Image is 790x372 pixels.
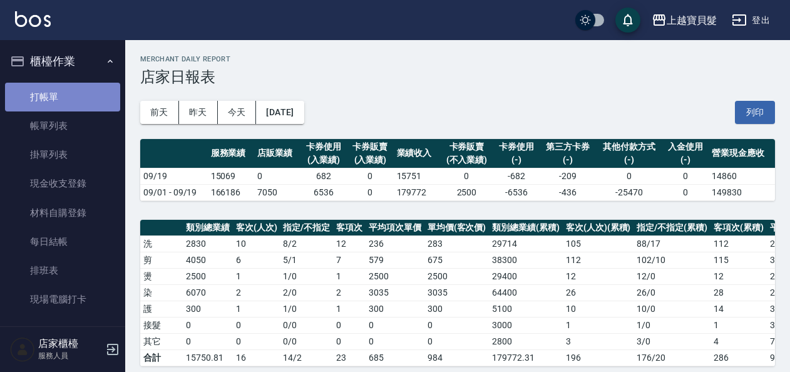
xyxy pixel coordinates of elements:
[599,153,659,167] div: (-)
[233,252,280,268] td: 6
[140,268,183,284] td: 燙
[540,168,596,184] td: -209
[366,220,424,236] th: 平均項次單價
[543,153,593,167] div: (-)
[254,139,300,168] th: 店販業績
[710,317,767,333] td: 1
[333,268,366,284] td: 1
[709,184,775,200] td: 149830
[304,140,344,153] div: 卡券使用
[710,301,767,317] td: 14
[665,140,705,153] div: 入金使用
[496,153,536,167] div: (-)
[140,101,179,124] button: 前天
[710,252,767,268] td: 115
[493,184,540,200] td: -6536
[208,184,254,200] td: 166186
[366,252,424,268] td: 579
[709,139,775,168] th: 營業現金應收
[254,184,300,200] td: 7050
[233,301,280,317] td: 1
[489,301,563,317] td: 5100
[233,349,280,366] td: 16
[304,153,344,167] div: (入業績)
[347,184,393,200] td: 0
[634,301,710,317] td: 10 / 0
[233,333,280,349] td: 0
[280,284,333,301] td: 2 / 0
[208,139,254,168] th: 服務業績
[563,301,634,317] td: 10
[662,184,709,200] td: 0
[366,268,424,284] td: 2500
[300,168,347,184] td: 682
[710,349,767,366] td: 286
[183,301,233,317] td: 300
[233,220,280,236] th: 客次(人次)
[634,333,710,349] td: 3 / 0
[5,285,120,314] a: 現場電腦打卡
[280,349,333,366] td: 14/2
[140,168,208,184] td: 09/19
[599,140,659,153] div: 其他付款方式
[5,45,120,78] button: 櫃檯作業
[233,317,280,333] td: 0
[5,319,120,352] button: 預約管理
[493,168,540,184] td: -682
[140,317,183,333] td: 接髮
[183,252,233,268] td: 4050
[256,101,304,124] button: [DATE]
[710,333,767,349] td: 4
[366,333,424,349] td: 0
[665,153,705,167] div: (-)
[350,140,390,153] div: 卡券販賣
[5,83,120,111] a: 打帳單
[394,168,440,184] td: 15751
[710,268,767,284] td: 12
[333,349,366,366] td: 23
[5,140,120,169] a: 掛單列表
[366,349,424,366] td: 685
[634,284,710,301] td: 26 / 0
[140,284,183,301] td: 染
[489,349,563,366] td: 179772.31
[233,268,280,284] td: 1
[394,139,440,168] th: 業績收入
[140,349,183,366] td: 合計
[424,220,490,236] th: 單均價(客次價)
[424,252,490,268] td: 675
[440,168,493,184] td: 0
[563,349,634,366] td: 196
[634,349,710,366] td: 176/20
[333,252,366,268] td: 7
[424,268,490,284] td: 2500
[443,140,490,153] div: 卡券販賣
[333,284,366,301] td: 2
[489,220,563,236] th: 類別總業績(累積)
[183,235,233,252] td: 2830
[233,284,280,301] td: 2
[347,168,393,184] td: 0
[424,301,490,317] td: 300
[183,284,233,301] td: 6070
[350,153,390,167] div: (入業績)
[424,317,490,333] td: 0
[563,252,634,268] td: 112
[563,284,634,301] td: 26
[140,252,183,268] td: 剪
[5,111,120,140] a: 帳單列表
[424,235,490,252] td: 283
[634,317,710,333] td: 1 / 0
[440,184,493,200] td: 2500
[424,284,490,301] td: 3035
[489,317,563,333] td: 3000
[183,220,233,236] th: 類別總業績
[443,153,490,167] div: (不入業績)
[662,168,709,184] td: 0
[280,252,333,268] td: 5 / 1
[596,184,662,200] td: -25470
[140,139,775,201] table: a dense table
[5,199,120,227] a: 材料自購登錄
[5,256,120,285] a: 排班表
[140,301,183,317] td: 護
